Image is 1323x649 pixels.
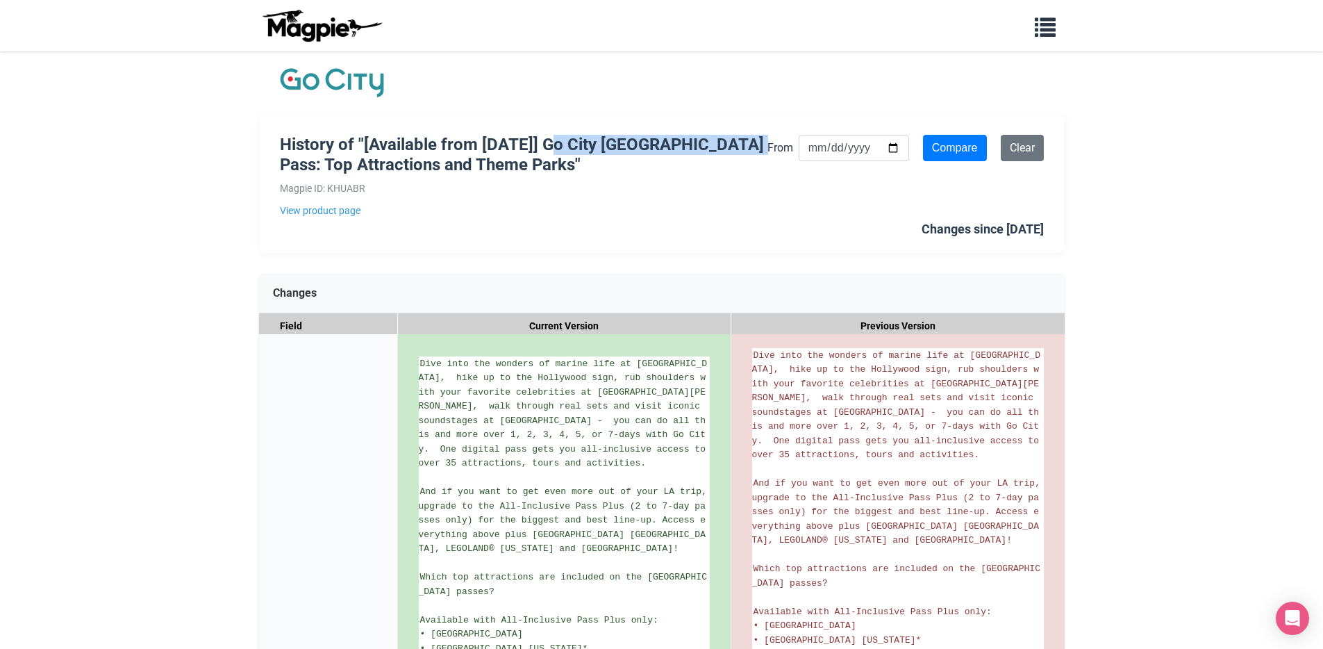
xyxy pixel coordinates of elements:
span: • [GEOGRAPHIC_DATA] [US_STATE]* [754,635,922,646]
input: Compare [923,135,987,161]
img: logo-ab69f6fb50320c5b225c76a69d11143b.png [259,9,384,42]
span: And if you want to get even more out of your LA trip, upgrade to the All-Inclusive Pass Plus (2 t... [752,478,1046,545]
a: Clear [1001,135,1044,161]
span: • [GEOGRAPHIC_DATA] [754,621,856,631]
span: Dive into the wonders of marine life at [GEOGRAPHIC_DATA], hike up to the Hollywood sign, rub sho... [419,359,711,469]
div: Changes [259,274,1065,313]
a: View product page [280,203,767,218]
span: Which top attractions are included on the [GEOGRAPHIC_DATA] passes? [752,564,1040,589]
h1: History of "[Available from [DATE]] Go City [GEOGRAPHIC_DATA] Pass: Top Attractions and Theme Parks" [280,135,767,175]
div: Open Intercom Messenger [1276,602,1309,635]
img: Company Logo [280,65,384,100]
label: From [767,139,793,157]
div: Current Version [398,313,731,339]
div: Previous Version [731,313,1065,339]
span: Which top attractions are included on the [GEOGRAPHIC_DATA] passes? [419,572,707,597]
div: Field [259,313,398,339]
span: Available with All-Inclusive Pass Plus only: [420,615,658,625]
span: And if you want to get even more out of your LA trip, upgrade to the All-Inclusive Pass Plus (2 t... [419,486,713,554]
div: Changes since [DATE] [922,220,1044,240]
span: Dive into the wonders of marine life at [GEOGRAPHIC_DATA], hike up to the Hollywood sign, rub sho... [752,350,1045,461]
span: • [GEOGRAPHIC_DATA] [420,629,523,639]
span: Available with All-Inclusive Pass Plus only: [754,607,992,617]
div: Magpie ID: KHUABR [280,181,767,196]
